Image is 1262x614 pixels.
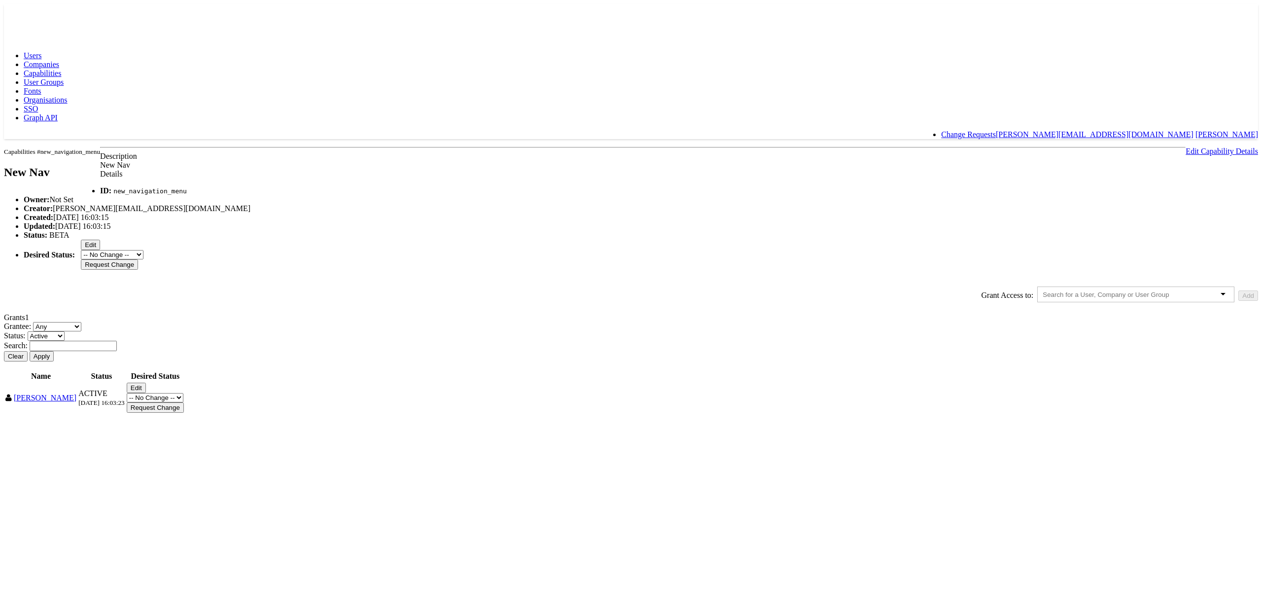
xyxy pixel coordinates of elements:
input: Search for a User, Company or User Group [1043,291,1187,298]
b: Status: [24,231,47,239]
li: [DATE] 16:03:15 [24,222,1258,231]
small: Capabilities #new_navigation_menu [4,148,100,155]
a: Fonts [24,87,41,95]
a: Edit Capability Details [1186,147,1258,155]
b: Creator: [24,204,53,213]
b: Updated: [24,222,55,230]
a: Graph API [24,113,58,122]
a: Capabilities [24,69,61,77]
input: Request Change [81,259,138,270]
th: Name [5,371,77,381]
span: ACTIVE [78,389,107,397]
span: BETA [49,231,70,239]
div: New Nav [4,161,1258,170]
a: [PERSON_NAME] [14,394,76,402]
span: 1 [25,313,29,322]
a: [PERSON_NAME] [1195,130,1258,139]
div: Grants [4,313,1258,322]
input: Request Change [127,402,184,413]
a: Change Requests [941,130,996,139]
label: Grant Access to: [982,291,1034,300]
code: new_navigation_menu [113,187,187,195]
div: Details [4,170,1258,179]
a: User Groups [24,78,64,86]
span: Status: [4,331,26,340]
span: User [5,394,12,402]
b: ID: [100,186,111,195]
li: [PERSON_NAME][EMAIL_ADDRESS][DOMAIN_NAME] [24,204,1258,213]
a: Organisations [24,96,68,104]
div: Description [4,152,1258,161]
button: Edit [127,383,146,393]
button: Apply [30,351,54,361]
button: Clear [4,351,28,361]
span: [DATE] 16:03:23 [78,399,125,406]
a: [PERSON_NAME][EMAIL_ADDRESS][DOMAIN_NAME] [996,130,1193,139]
a: Users [24,51,41,60]
span: Search: [4,341,28,350]
li: Not Set [24,195,1258,204]
button: Edit [81,240,100,250]
a: Companies [24,60,59,69]
b: Owner: [24,195,49,204]
span: Grantee: [4,322,31,330]
a: SSO [24,105,38,113]
li: [DATE] 16:03:15 [24,213,1258,222]
button: Add [1238,290,1258,301]
th: Desired Status [126,371,184,381]
th: Status [78,371,125,381]
b: Desired Status: [24,251,75,259]
b: Created: [24,213,53,221]
h2: New Nav [4,166,100,179]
